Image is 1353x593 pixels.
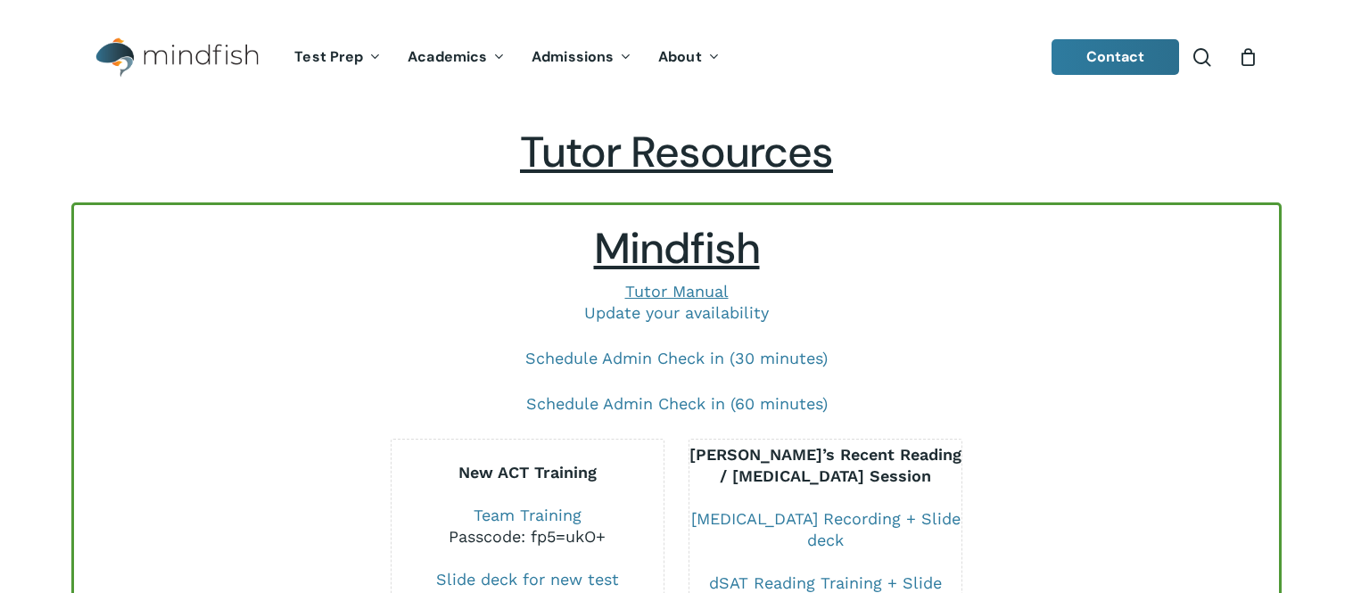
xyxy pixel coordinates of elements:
nav: Main Menu [281,24,732,91]
a: Update your availability [584,303,769,322]
span: Contact [1086,47,1145,66]
a: Contact [1052,39,1180,75]
a: Schedule Admin Check in (60 minutes) [526,394,828,413]
b: [PERSON_NAME]’s Recent Reading / [MEDICAL_DATA] Session [689,445,961,485]
span: Mindfish [594,220,760,276]
span: About [658,47,702,66]
div: Passcode: fp5=ukO+ [392,526,664,548]
a: Admissions [518,50,645,65]
a: Cart [1238,47,1258,67]
a: Team Training [474,506,582,524]
a: Academics [394,50,518,65]
a: About [645,50,733,65]
a: Tutor Manual [625,282,729,301]
a: Test Prep [281,50,394,65]
a: [MEDICAL_DATA] Recording + Slide deck [691,509,961,549]
b: New ACT Training [458,463,597,482]
a: Slide deck for new test [436,570,619,589]
span: Admissions [532,47,614,66]
iframe: Chatbot [1235,475,1328,568]
header: Main Menu [71,24,1282,91]
span: Academics [408,47,487,66]
span: Test Prep [294,47,363,66]
span: Tutor Resources [520,124,833,180]
a: Schedule Admin Check in (30 minutes) [525,349,828,367]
